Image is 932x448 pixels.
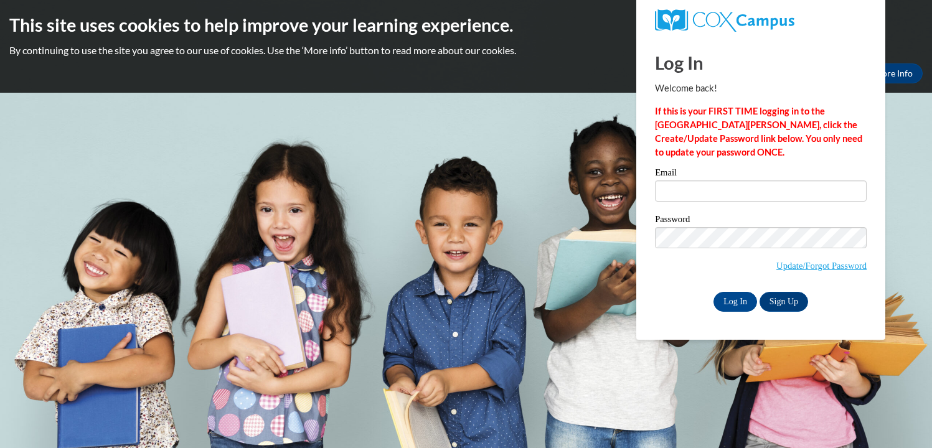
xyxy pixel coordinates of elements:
a: Sign Up [760,292,808,312]
strong: If this is your FIRST TIME logging in to the [GEOGRAPHIC_DATA][PERSON_NAME], click the Create/Upd... [655,106,862,157]
label: Email [655,168,867,180]
p: Welcome back! [655,82,867,95]
a: COX Campus [655,9,867,32]
input: Log In [713,292,757,312]
label: Password [655,215,867,227]
h1: Log In [655,50,867,75]
a: More Info [864,63,923,83]
img: COX Campus [655,9,794,32]
p: By continuing to use the site you agree to our use of cookies. Use the ‘More info’ button to read... [9,44,923,57]
h2: This site uses cookies to help improve your learning experience. [9,12,923,37]
a: Update/Forgot Password [776,261,867,271]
